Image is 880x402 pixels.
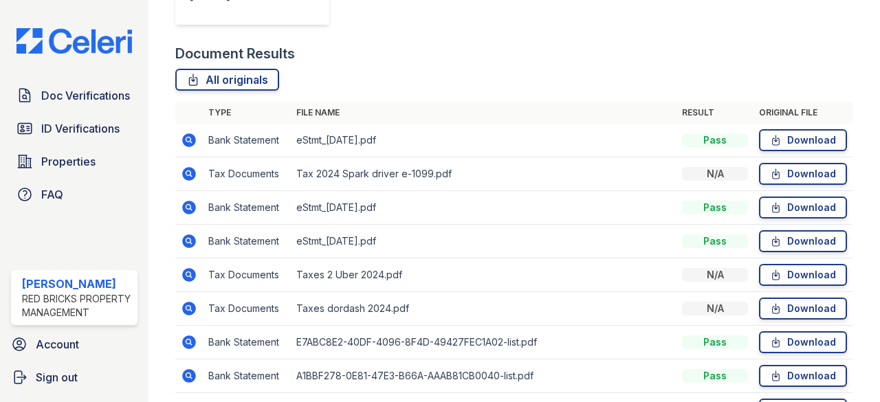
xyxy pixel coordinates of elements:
td: eStmt_[DATE].pdf [291,225,676,258]
td: Bank Statement [203,124,291,157]
span: FAQ [41,186,63,203]
div: [PERSON_NAME] [22,276,132,292]
a: Download [759,197,847,219]
th: Original file [753,102,852,124]
td: Bank Statement [203,359,291,393]
td: Tax Documents [203,292,291,326]
a: Download [759,298,847,320]
div: Red Bricks Property Management [22,292,132,320]
td: E7ABC8E2-40DF-4096-8F4D-49427FEC1A02-list.pdf [291,326,676,359]
th: File name [291,102,676,124]
td: Bank Statement [203,191,291,225]
div: Pass [682,201,748,214]
td: Bank Statement [203,326,291,359]
td: Tax 2024 Spark driver e-1099.pdf [291,157,676,191]
td: eStmt_[DATE].pdf [291,124,676,157]
a: Download [759,230,847,252]
span: Account [36,336,79,353]
span: Sign out [36,369,78,386]
td: Tax Documents [203,157,291,191]
img: CE_Logo_Blue-a8612792a0a2168367f1c8372b55b34899dd931a85d93a1a3d3e32e68fde9ad4.png [5,28,143,54]
a: Download [759,365,847,387]
div: N/A [682,167,748,181]
a: Doc Verifications [11,82,137,109]
a: Download [759,331,847,353]
div: N/A [682,302,748,315]
td: A1BBF278-0E81-47E3-B66A-AAAB81CB0040-list.pdf [291,359,676,393]
span: Properties [41,153,96,170]
a: Download [759,264,847,286]
a: Sign out [5,364,143,391]
a: Properties [11,148,137,175]
a: ID Verifications [11,115,137,142]
th: Type [203,102,291,124]
div: Document Results [175,44,295,63]
td: Bank Statement [203,225,291,258]
td: Taxes dordash 2024.pdf [291,292,676,326]
a: Download [759,163,847,185]
a: All originals [175,69,279,91]
div: N/A [682,268,748,282]
div: Pass [682,234,748,248]
span: ID Verifications [41,120,120,137]
div: Pass [682,133,748,147]
a: FAQ [11,181,137,208]
span: Doc Verifications [41,87,130,104]
div: Pass [682,369,748,383]
a: Account [5,331,143,358]
th: Result [676,102,753,124]
td: Tax Documents [203,258,291,292]
div: Pass [682,335,748,349]
td: Taxes 2 Uber 2024.pdf [291,258,676,292]
a: Download [759,129,847,151]
td: eStmt_[DATE].pdf [291,191,676,225]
